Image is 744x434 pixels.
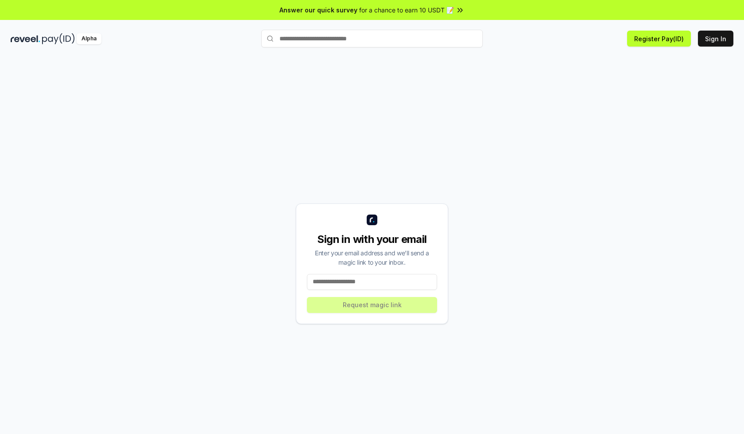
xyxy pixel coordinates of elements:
div: Enter your email address and we’ll send a magic link to your inbox. [307,248,437,267]
span: for a chance to earn 10 USDT 📝 [359,5,454,15]
div: Sign in with your email [307,232,437,246]
button: Register Pay(ID) [627,31,691,47]
img: logo_small [367,215,377,225]
button: Sign In [698,31,733,47]
div: Alpha [77,33,101,44]
span: Answer our quick survey [279,5,357,15]
img: pay_id [42,33,75,44]
img: reveel_dark [11,33,40,44]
